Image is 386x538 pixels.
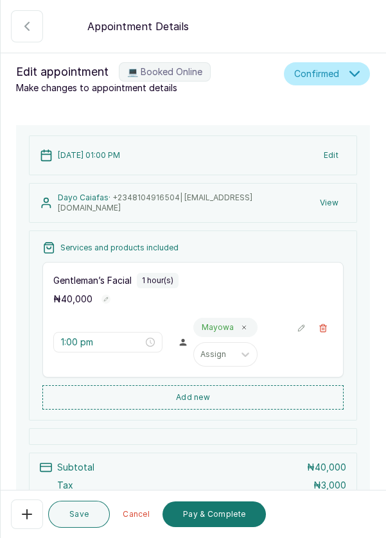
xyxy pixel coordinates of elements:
span: +234 8104916504 | [EMAIL_ADDRESS][DOMAIN_NAME] [58,193,252,213]
button: Save [48,501,110,528]
label: 💻 Booked Online [119,62,211,82]
p: Mayowa [202,322,234,333]
button: View [312,191,346,214]
p: ₦ [313,479,346,492]
span: 40,000 [315,462,346,473]
p: Appointment Details [87,19,189,34]
button: Cancel [115,501,157,527]
p: Subtotal [57,461,94,474]
input: Select time [61,335,143,349]
p: Make changes to appointment details [16,82,279,94]
span: 3,000 [321,480,346,490]
span: 40,000 [61,293,92,304]
button: Confirmed [284,62,370,85]
p: Gentleman’s Facial [53,274,132,287]
p: Dayo Caiafas · [58,193,312,213]
p: Tax [57,479,73,492]
button: Add new [42,385,344,410]
span: Edit appointment [16,63,109,81]
p: 1 hour(s) [142,275,173,286]
span: Confirmed [294,67,339,80]
button: Edit [316,144,346,167]
button: Pay & Complete [162,501,266,527]
p: ₦ [53,293,92,306]
p: [DATE] 01:00 PM [58,150,120,161]
p: Services and products included [60,243,179,253]
p: ₦ [307,461,346,474]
